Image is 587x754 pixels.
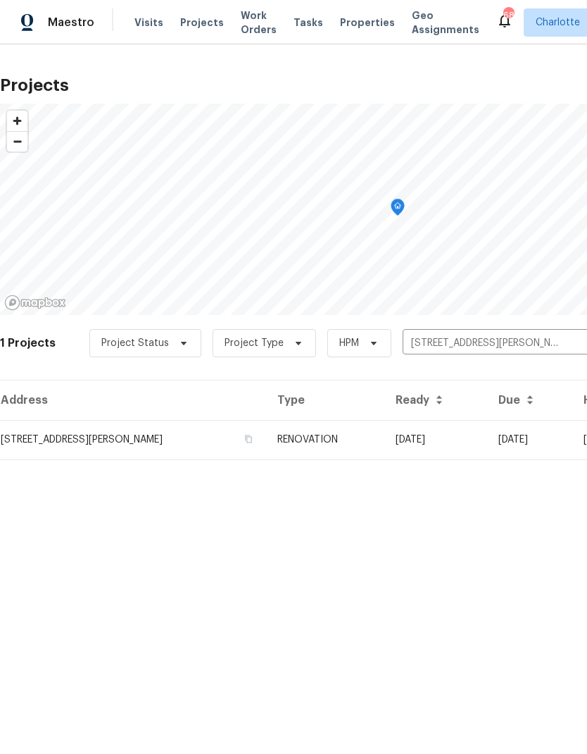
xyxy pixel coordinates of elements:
[340,16,395,30] span: Properties
[503,8,513,23] div: 68
[266,420,384,459] td: RENOVATION
[293,18,323,27] span: Tasks
[101,336,169,350] span: Project Status
[225,336,284,350] span: Project Type
[241,8,277,37] span: Work Orders
[339,336,359,350] span: HPM
[7,132,27,152] span: Zoom out
[384,420,487,459] td: Acq COE 2025-09-09T00:00:00.000Z
[266,381,384,420] th: Type
[134,16,163,30] span: Visits
[4,295,66,311] a: Mapbox homepage
[180,16,224,30] span: Projects
[391,199,405,221] div: Map marker
[403,333,564,354] input: Search projects
[487,381,572,420] th: Due
[412,8,479,37] span: Geo Assignments
[242,433,255,445] button: Copy Address
[384,381,487,420] th: Ready
[7,111,27,131] button: Zoom in
[7,131,27,152] button: Zoom out
[536,16,580,30] span: Charlotte
[48,16,94,30] span: Maestro
[487,420,572,459] td: [DATE]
